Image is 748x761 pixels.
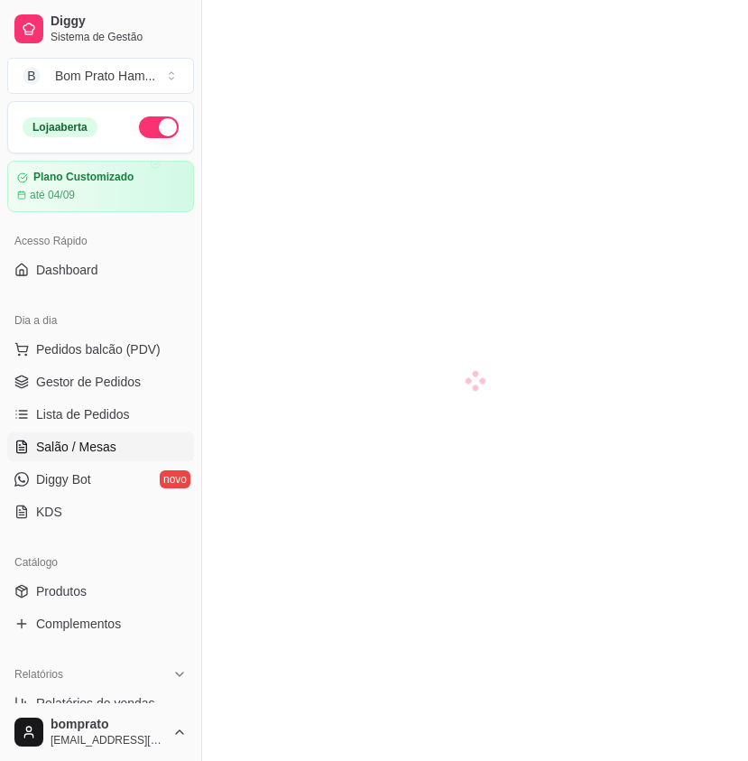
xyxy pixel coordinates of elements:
[36,373,141,391] span: Gestor de Pedidos
[36,615,121,633] span: Complementos
[7,7,194,51] a: DiggySistema de Gestão
[36,470,91,488] span: Diggy Bot
[7,609,194,638] a: Complementos
[7,400,194,429] a: Lista de Pedidos
[7,710,194,754] button: bomprato[EMAIL_ADDRESS][DOMAIN_NAME]
[7,335,194,364] button: Pedidos balcão (PDV)
[23,117,97,137] div: Loja aberta
[36,438,116,456] span: Salão / Mesas
[7,465,194,494] a: Diggy Botnovo
[7,577,194,606] a: Produtos
[36,503,62,521] span: KDS
[33,171,134,184] article: Plano Customizado
[7,548,194,577] div: Catálogo
[7,432,194,461] a: Salão / Mesas
[7,306,194,335] div: Dia a dia
[23,67,41,85] span: B
[36,405,130,423] span: Lista de Pedidos
[36,340,161,358] span: Pedidos balcão (PDV)
[55,67,155,85] div: Bom Prato Ham ...
[7,367,194,396] a: Gestor de Pedidos
[7,497,194,526] a: KDS
[51,30,187,44] span: Sistema de Gestão
[7,689,194,718] a: Relatórios de vendas
[51,14,187,30] span: Diggy
[7,255,194,284] a: Dashboard
[51,733,165,747] span: [EMAIL_ADDRESS][DOMAIN_NAME]
[139,116,179,138] button: Alterar Status
[14,667,63,682] span: Relatórios
[51,717,165,733] span: bomprato
[7,161,194,212] a: Plano Customizadoaté 04/09
[7,58,194,94] button: Select a team
[30,188,75,202] article: até 04/09
[7,227,194,255] div: Acesso Rápido
[36,582,87,600] span: Produtos
[36,261,98,279] span: Dashboard
[36,694,155,712] span: Relatórios de vendas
